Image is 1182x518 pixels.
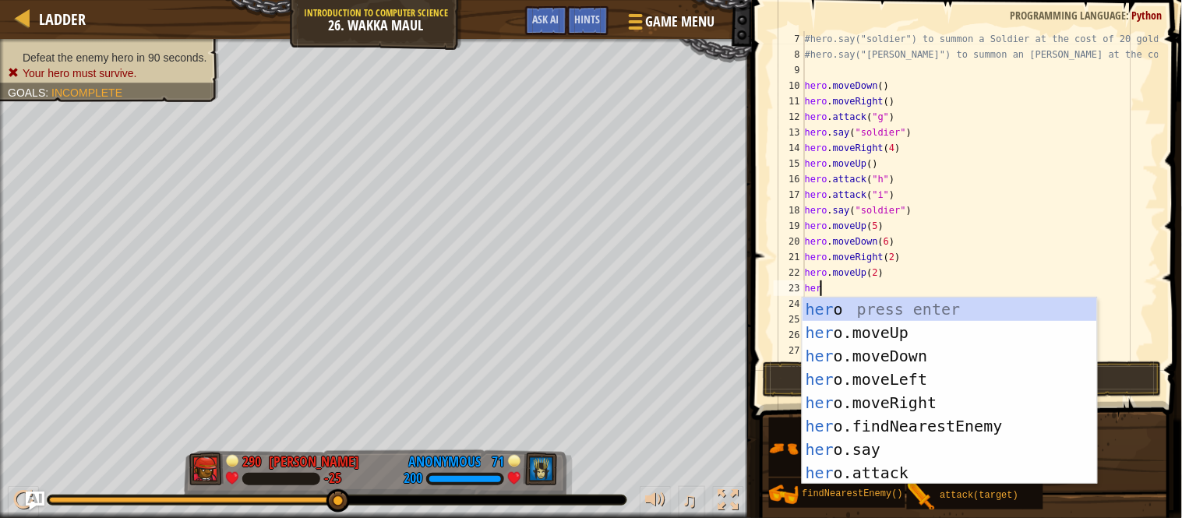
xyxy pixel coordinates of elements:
span: Python [1132,8,1163,23]
button: Run ⇧↵ [763,361,1162,397]
button: Adjust volume [640,486,671,518]
div: 200 [404,472,422,486]
span: Hints [575,12,601,26]
span: ♫ [682,488,697,512]
span: : [45,86,51,99]
div: 24 [774,296,805,312]
div: 10 [774,78,805,93]
button: Game Menu [616,6,725,43]
div: 22 [774,265,805,280]
button: ♫ [679,486,705,518]
button: Ask AI [26,492,44,510]
div: 20 [774,234,805,249]
span: findNearestEnemy() [803,488,904,499]
div: 15 [774,156,805,171]
button: Ask AI [525,6,567,35]
img: portrait.png [769,480,799,509]
span: Ladder [39,9,86,30]
div: 23 [774,280,805,296]
span: : [1127,8,1132,23]
button: Ctrl + P: Play [8,486,39,518]
div: 26 [774,327,805,343]
li: Your hero must survive. [8,65,207,81]
div: 16 [774,171,805,187]
div: 27 [774,343,805,358]
span: Your hero must survive. [23,67,137,79]
div: 19 [774,218,805,234]
li: Defeat the enemy hero in 90 seconds. [8,50,207,65]
span: Incomplete [51,86,122,99]
div: 11 [774,93,805,109]
div: 9 [774,62,805,78]
div: 71 [489,452,504,466]
div: 7 [774,31,805,47]
div: 17 [774,187,805,203]
img: thang_avatar_frame.png [189,453,224,485]
span: Ask AI [533,12,559,26]
img: portrait.png [907,481,937,511]
div: 21 [774,249,805,265]
span: attack(target) [940,490,1019,501]
div: -25 [324,472,341,486]
img: thang_avatar_frame.png [524,453,558,485]
span: Goals [8,86,45,99]
div: 18 [774,203,805,218]
span: Programming language [1011,8,1127,23]
img: portrait.png [769,434,799,463]
div: 13 [774,125,805,140]
button: Toggle fullscreen [713,486,744,518]
div: 8 [774,47,805,62]
span: Defeat the enemy hero in 90 seconds. [23,51,207,64]
div: 14 [774,140,805,156]
div: 12 [774,109,805,125]
span: Game Menu [646,12,715,32]
div: Anonymous [408,452,481,472]
div: [PERSON_NAME] [269,452,359,472]
div: 25 [774,312,805,327]
div: 290 [242,452,261,466]
div: 28 [774,358,805,374]
a: Ladder [31,9,86,30]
